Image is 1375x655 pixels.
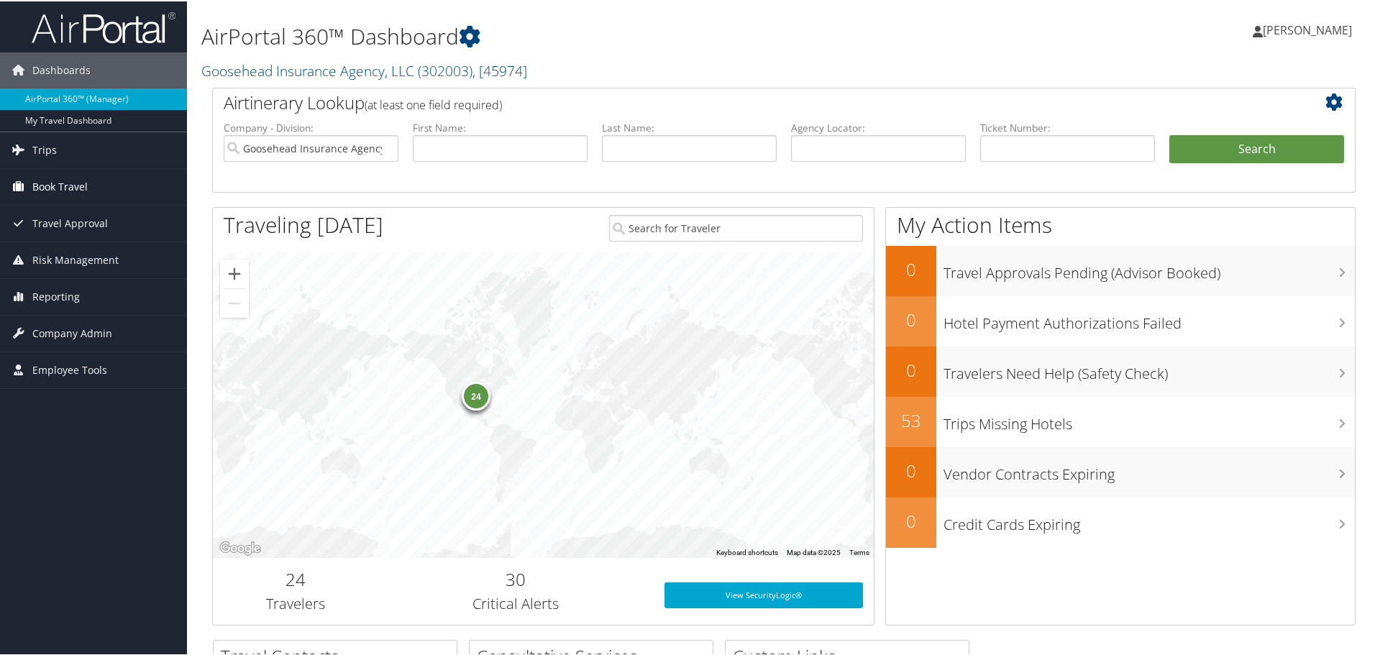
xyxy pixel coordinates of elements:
[224,209,383,239] h1: Traveling [DATE]
[1253,7,1366,50] a: [PERSON_NAME]
[886,496,1355,546] a: 0Credit Cards Expiring
[886,457,936,482] h2: 0
[32,51,91,87] span: Dashboards
[886,508,936,532] h2: 0
[787,547,841,555] span: Map data ©2025
[716,546,778,556] button: Keyboard shortcuts
[413,119,588,134] label: First Name:
[944,406,1355,433] h3: Trips Missing Hotels
[664,581,863,607] a: View SecurityLogic®
[32,204,108,240] span: Travel Approval
[944,305,1355,332] h3: Hotel Payment Authorizations Failed
[944,506,1355,533] h3: Credit Cards Expiring
[980,119,1155,134] label: Ticket Number:
[201,60,527,79] a: Goosehead Insurance Agency, LLC
[472,60,527,79] span: , [ 45974 ]
[418,60,472,79] span: ( 302003 )
[886,306,936,331] h2: 0
[944,255,1355,282] h3: Travel Approvals Pending (Advisor Booked)
[886,244,1355,295] a: 0Travel Approvals Pending (Advisor Booked)
[886,295,1355,345] a: 0Hotel Payment Authorizations Failed
[216,538,264,556] a: Open this area in Google Maps (opens a new window)
[462,380,490,408] div: 24
[216,538,264,556] img: Google
[32,241,119,277] span: Risk Management
[224,566,367,590] h2: 24
[886,395,1355,446] a: 53Trips Missing Hotels
[602,119,777,134] label: Last Name:
[224,119,398,134] label: Company - Division:
[886,345,1355,395] a: 0Travelers Need Help (Safety Check)
[609,214,863,240] input: Search for Traveler
[1263,21,1352,37] span: [PERSON_NAME]
[389,566,643,590] h2: 30
[886,357,936,381] h2: 0
[791,119,966,134] label: Agency Locator:
[849,547,869,555] a: Terms (opens in new tab)
[389,592,643,613] h3: Critical Alerts
[220,288,249,316] button: Zoom out
[220,258,249,287] button: Zoom in
[886,256,936,280] h2: 0
[1169,134,1344,162] button: Search
[944,355,1355,383] h3: Travelers Need Help (Safety Check)
[886,209,1355,239] h1: My Action Items
[32,351,107,387] span: Employee Tools
[886,407,936,431] h2: 53
[32,168,88,203] span: Book Travel
[32,278,80,313] span: Reporting
[32,131,57,167] span: Trips
[224,592,367,613] h3: Travelers
[224,89,1249,114] h2: Airtinerary Lookup
[32,314,112,350] span: Company Admin
[365,96,502,111] span: (at least one field required)
[886,446,1355,496] a: 0Vendor Contracts Expiring
[32,9,175,43] img: airportal-logo.png
[201,20,978,50] h1: AirPortal 360™ Dashboard
[944,456,1355,483] h3: Vendor Contracts Expiring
